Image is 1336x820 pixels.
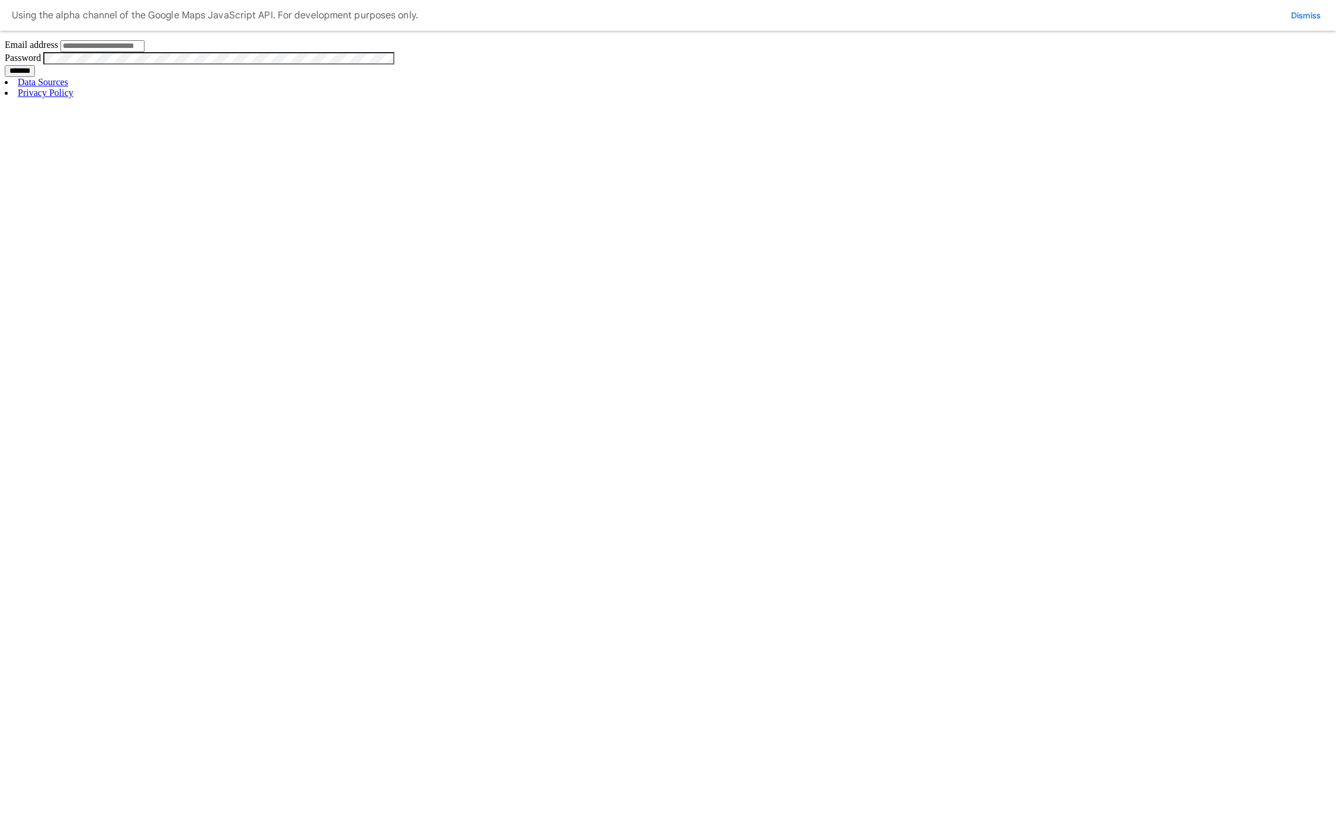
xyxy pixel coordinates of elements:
label: Password [5,53,41,63]
div: Using the alpha channel of the Google Maps JavaScript API. For development purposes only. [12,7,418,24]
button: Dismiss [1287,9,1324,21]
a: Data Sources [18,77,68,87]
a: Privacy Policy [18,88,73,98]
label: Email address [5,40,58,50]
